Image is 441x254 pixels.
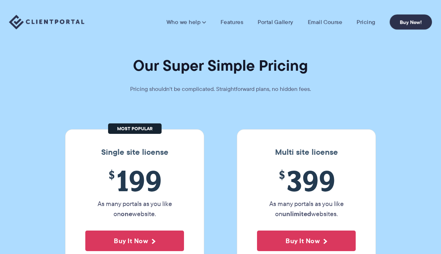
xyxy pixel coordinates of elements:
p: Pricing shouldn't be complicated. Straightforward plans, no hidden fees. [112,84,329,94]
a: Buy Now! [390,14,432,30]
h3: Multi site license [244,148,368,157]
p: As many portals as you like on website. [85,199,184,219]
p: As many portals as you like on websites. [257,199,356,219]
h3: Single site license [73,148,197,157]
a: Pricing [357,18,375,26]
strong: one [121,209,132,219]
a: Email Course [308,18,342,26]
strong: unlimited [282,209,311,219]
a: Features [220,18,243,26]
a: Who we help [166,18,206,26]
span: 199 [85,164,184,197]
a: Portal Gallery [258,18,293,26]
span: 399 [257,164,356,197]
button: Buy It Now [85,231,184,251]
button: Buy It Now [257,231,356,251]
